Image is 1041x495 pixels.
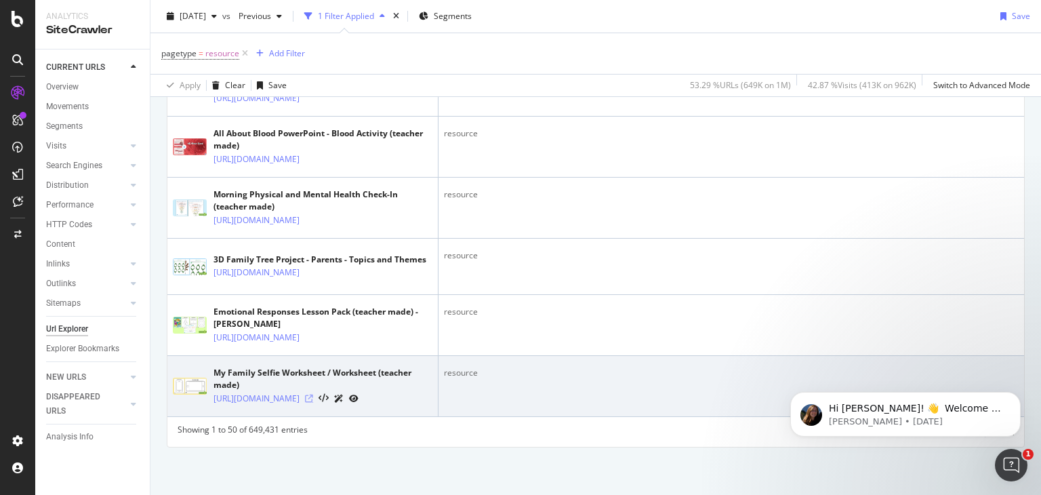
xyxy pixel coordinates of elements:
div: 42.87 % Visits ( 413K on 962K ) [808,79,916,91]
a: Content [46,237,140,252]
img: Profile image for Laura [16,46,43,73]
div: 3D Family Tree Project - Parents - Topics and Themes [213,254,426,266]
a: [URL][DOMAIN_NAME] [213,214,300,227]
a: Inlinks [46,257,127,271]
a: Explorer Bookmarks [46,342,140,356]
div: All About Blood PowerPoint - Blood Activity (teacher made) [213,127,432,152]
div: Segments [46,119,83,134]
a: Visit Online Page [305,395,313,403]
div: Emotional Responses Lesson Pack (teacher made) - [PERSON_NAME] [213,306,432,330]
a: Movements [46,100,140,114]
div: resource [444,306,1019,318]
span: Messages [109,404,161,414]
div: • [DATE] [129,60,167,74]
div: Search Engines [46,159,102,173]
a: Search Engines [46,159,127,173]
button: 1 Filter Applied [299,5,390,27]
button: Switch to Advanced Mode [928,75,1030,96]
div: resource [444,367,1019,379]
a: Visits [46,139,127,153]
a: HTTP Codes [46,218,127,232]
span: Home [31,404,59,414]
a: DISAPPEARED URLS [46,390,127,418]
a: [URL][DOMAIN_NAME] [213,331,300,344]
button: Help [181,370,271,424]
div: Analytics [46,11,139,22]
div: [PERSON_NAME] [48,60,127,74]
a: Outlinks [46,277,127,291]
a: Overview [46,80,140,94]
div: DISAPPEARED URLS [46,390,115,418]
a: [URL][DOMAIN_NAME] [213,266,300,279]
a: [URL][DOMAIN_NAME] [213,392,300,405]
span: = [199,47,203,59]
span: Previous [233,10,271,22]
a: Segments [46,119,140,134]
button: Previous [233,5,287,27]
a: AI Url Details [334,391,344,405]
img: main image [173,378,207,395]
div: Visits [46,139,66,153]
div: Distribution [46,178,89,193]
button: Clear [207,75,245,96]
button: Save [995,5,1030,27]
iframe: Intercom live chat [995,449,1027,481]
div: Inlinks [46,257,70,271]
div: Switch to Advanced Mode [933,79,1030,91]
button: Messages [90,370,180,424]
div: times [390,9,402,23]
div: Showing 1 to 50 of 649,431 entries [178,424,308,440]
a: CURRENT URLS [46,60,127,75]
span: 1 [1023,449,1034,460]
div: Explorer Bookmarks [46,342,119,356]
div: My Family Selfie Worksheet / Worksheet (teacher made) [213,367,432,391]
span: vs [222,10,233,22]
div: HTTP Codes [46,218,92,232]
div: Sitemaps [46,296,81,311]
div: resource [444,127,1019,140]
a: Performance [46,198,127,212]
div: Outlinks [46,277,76,291]
div: 53.29 % URLs ( 649K on 1M ) [690,79,791,91]
span: Segments [434,10,472,22]
div: Save [268,79,287,91]
div: resource [444,189,1019,201]
div: Apply [180,79,201,91]
div: 1 Filter Applied [318,10,374,22]
div: Movements [46,100,89,114]
div: Clear [225,79,245,91]
div: Save [1012,10,1030,22]
a: NEW URLS [46,370,127,384]
div: NEW URLS [46,370,86,384]
img: main image [173,199,207,216]
a: Distribution [46,178,127,193]
button: Apply [161,75,201,96]
a: [URL][DOMAIN_NAME] [213,92,300,105]
a: [URL][DOMAIN_NAME] [213,153,300,166]
span: 2025 Aug. 2nd [180,10,206,22]
div: Performance [46,198,94,212]
button: [DATE] [161,5,222,27]
h1: Messages [100,5,173,28]
button: Add Filter [251,45,305,62]
span: pagetype [161,47,197,59]
a: Url Explorer [46,322,140,336]
div: Overview [46,80,79,94]
span: Help [215,404,237,414]
div: Url Explorer [46,322,88,336]
button: Segments [413,5,477,27]
iframe: Intercom notifications message [770,363,1041,458]
img: main image [173,138,207,155]
div: Morning Physical and Mental Health Check-In (teacher made) [213,189,432,213]
button: Save [251,75,287,96]
img: main image [173,258,207,275]
div: Analysis Info [46,430,94,444]
span: resource [205,44,239,63]
span: Hi [PERSON_NAME]! 👋 Welcome to Botify chat support! Have a question? Reply to this message and ou... [48,47,972,58]
button: View HTML Source [319,394,329,403]
img: main image [173,317,207,334]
